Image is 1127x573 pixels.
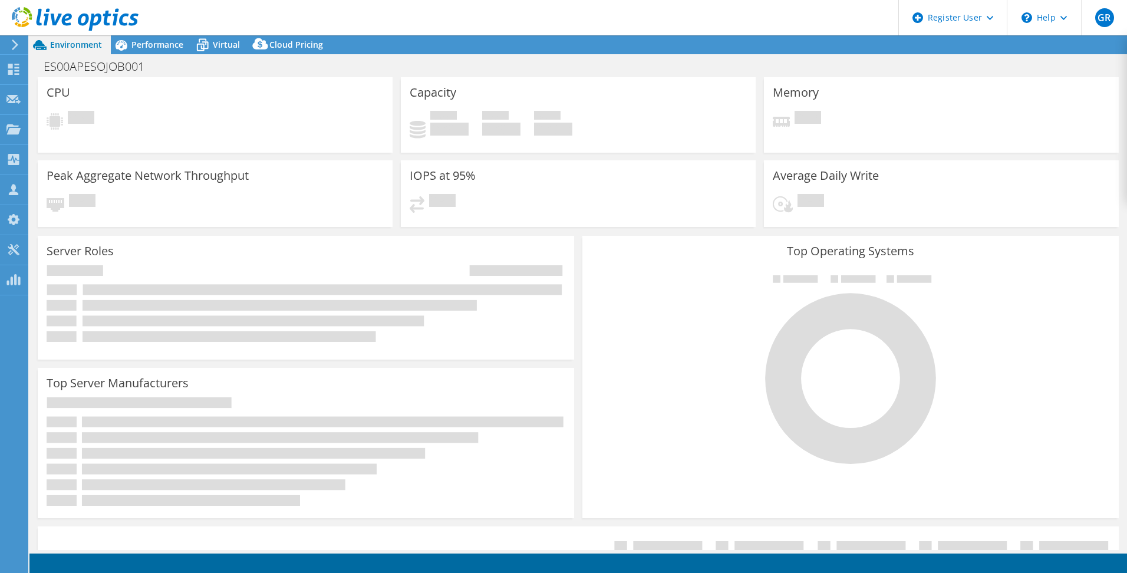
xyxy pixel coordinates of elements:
[482,111,509,123] span: Free
[591,245,1110,258] h3: Top Operating Systems
[534,111,561,123] span: Total
[798,194,824,210] span: Pending
[795,111,821,127] span: Pending
[430,111,457,123] span: Used
[47,377,189,390] h3: Top Server Manufacturers
[269,39,323,50] span: Cloud Pricing
[773,169,879,182] h3: Average Daily Write
[430,123,469,136] h4: 0 GiB
[410,169,476,182] h3: IOPS at 95%
[1095,8,1114,27] span: GR
[69,194,95,210] span: Pending
[482,123,520,136] h4: 0 GiB
[47,245,114,258] h3: Server Roles
[773,86,819,99] h3: Memory
[38,60,163,73] h1: ES00APESOJOB001
[429,194,456,210] span: Pending
[47,169,249,182] h3: Peak Aggregate Network Throughput
[1021,12,1032,23] svg: \n
[213,39,240,50] span: Virtual
[534,123,572,136] h4: 0 GiB
[131,39,183,50] span: Performance
[68,111,94,127] span: Pending
[50,39,102,50] span: Environment
[47,86,70,99] h3: CPU
[410,86,456,99] h3: Capacity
